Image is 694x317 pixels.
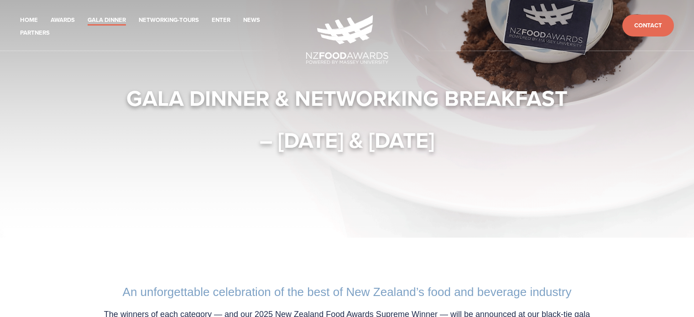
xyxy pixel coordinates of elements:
a: Awards [51,15,75,26]
a: Enter [212,15,230,26]
a: Networking-Tours [139,15,199,26]
a: Home [20,15,38,26]
a: Gala Dinner [88,15,126,26]
a: Partners [20,28,50,38]
h1: – [DATE] & [DATE] [84,126,610,154]
a: Contact [622,15,674,37]
h2: An unforgettable celebration of the best of New Zealand’s food and beverage industry [94,285,601,299]
h1: Gala Dinner & Networking Breakfast [84,84,610,112]
a: News [243,15,260,26]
